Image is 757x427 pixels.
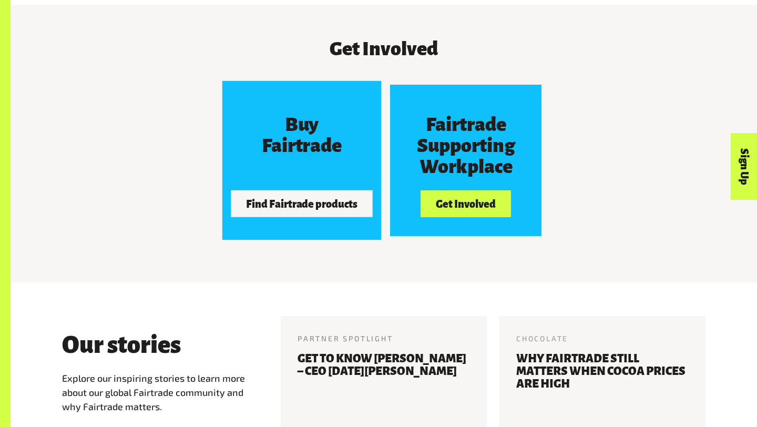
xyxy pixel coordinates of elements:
h3: Our stories [62,332,181,358]
span: Chocolate [516,334,568,343]
button: Get Involved [421,190,510,217]
a: Buy Fairtrade Find Fairtrade products [222,81,381,240]
a: Fairtrade Supporting Workplace Get Involved [390,85,541,236]
p: Explore our inspiring stories to learn more about our global Fairtrade community and why Fairtrad... [62,371,255,414]
h3: Fairtrade Supporting Workplace [409,114,523,177]
h3: Buy Fairtrade [245,114,358,156]
h3: Get Involved [117,38,651,59]
button: Find Fairtrade products [231,190,373,217]
span: Partner Spotlight [298,334,393,343]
